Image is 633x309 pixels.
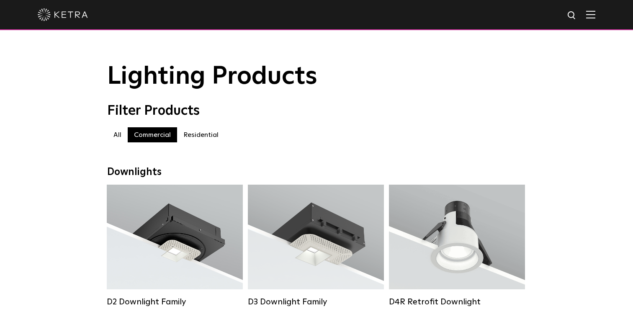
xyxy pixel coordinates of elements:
div: D2 Downlight Family [107,297,243,307]
img: Hamburger%20Nav.svg [586,10,595,18]
a: D2 Downlight Family Lumen Output:1200Colors:White / Black / Gloss Black / Silver / Bronze / Silve... [107,185,243,307]
div: D3 Downlight Family [248,297,384,307]
span: Lighting Products [107,64,317,89]
img: ketra-logo-2019-white [38,8,88,21]
label: Commercial [128,127,177,142]
img: search icon [567,10,577,21]
a: D3 Downlight Family Lumen Output:700 / 900 / 1100Colors:White / Black / Silver / Bronze / Paintab... [248,185,384,307]
div: D4R Retrofit Downlight [389,297,525,307]
a: D4R Retrofit Downlight Lumen Output:800Colors:White / BlackBeam Angles:15° / 25° / 40° / 60°Watta... [389,185,525,307]
label: All [107,127,128,142]
div: Filter Products [107,103,526,119]
label: Residential [177,127,225,142]
div: Downlights [107,166,526,178]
